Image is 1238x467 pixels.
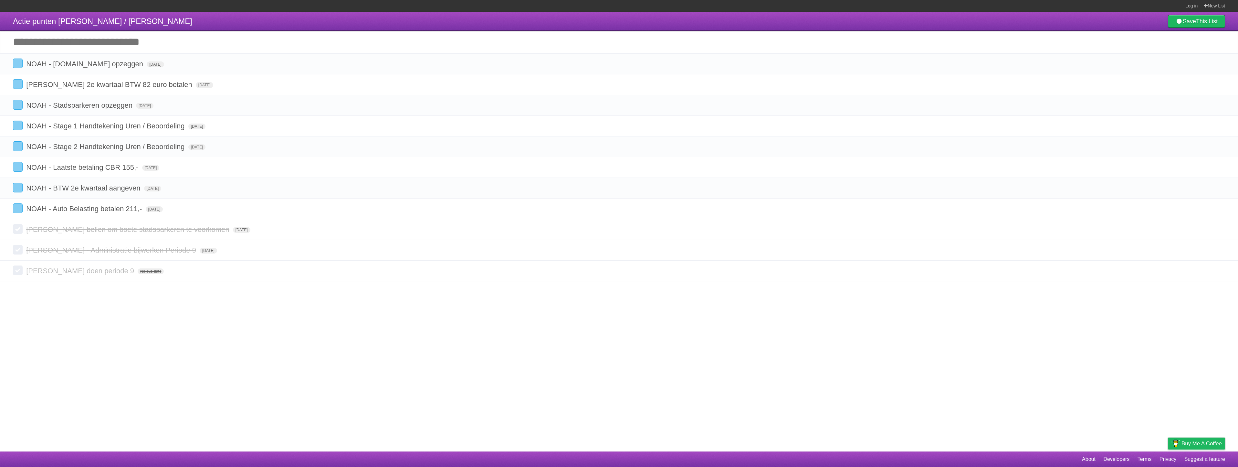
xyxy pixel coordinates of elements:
[1181,438,1222,449] span: Buy me a coffee
[233,227,250,233] span: [DATE]
[188,144,206,150] span: [DATE]
[1082,453,1096,465] a: About
[26,205,143,213] span: NOAH - Auto Belasting betalen 211,-
[13,162,23,172] label: Done
[26,81,194,89] span: [PERSON_NAME] 2e kwartaal BTW 82 euro betalen
[13,266,23,275] label: Done
[13,100,23,110] label: Done
[26,101,134,109] span: NOAH - Stadsparkeren opzeggen
[26,267,136,275] span: [PERSON_NAME] doen periode 9
[1159,453,1176,465] a: Privacy
[188,124,206,129] span: [DATE]
[26,60,145,68] span: NOAH - [DOMAIN_NAME] opzeggen
[1168,438,1225,450] a: Buy me a coffee
[26,122,186,130] span: NOAH - Stage 1 Handtekening Uren / Beoordeling
[196,82,213,88] span: [DATE]
[1184,453,1225,465] a: Suggest a feature
[1138,453,1152,465] a: Terms
[26,143,186,151] span: NOAH - Stage 2 Handtekening Uren / Beoordeling
[146,206,163,212] span: [DATE]
[142,165,160,171] span: [DATE]
[144,186,162,191] span: [DATE]
[13,141,23,151] label: Done
[1196,18,1218,25] b: This List
[138,268,164,274] span: No due date
[13,17,192,26] span: Actie punten [PERSON_NAME] / [PERSON_NAME]
[13,245,23,255] label: Done
[13,79,23,89] label: Done
[13,224,23,234] label: Done
[200,248,217,254] span: [DATE]
[13,121,23,130] label: Done
[26,246,198,254] span: [PERSON_NAME] - Administratie bijwerken Periode 9
[13,183,23,192] label: Done
[13,203,23,213] label: Done
[26,163,140,171] span: NOAH - Laatste betaling CBR 155,-
[147,61,164,67] span: [DATE]
[1168,15,1225,28] a: SaveThis List
[136,103,153,109] span: [DATE]
[26,225,231,234] span: [PERSON_NAME] bellen om boete stadsparkeren te voorkomen
[1171,438,1180,449] img: Buy me a coffee
[26,184,142,192] span: NOAH - BTW 2e kwartaal aangeven
[1103,453,1129,465] a: Developers
[13,59,23,68] label: Done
